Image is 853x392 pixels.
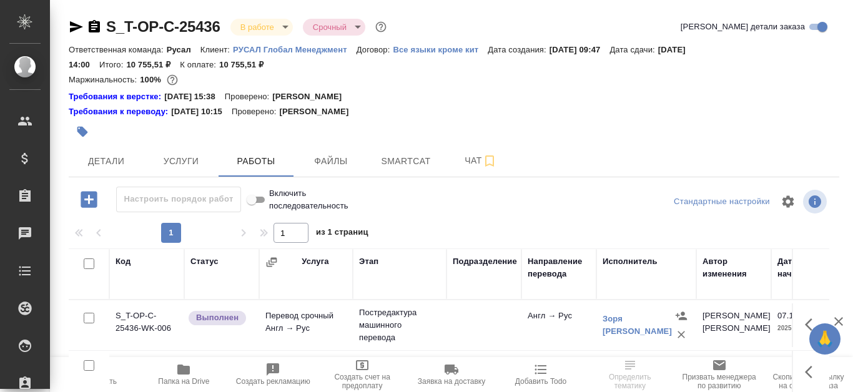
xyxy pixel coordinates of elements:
[109,303,184,347] td: S_T-OP-C-25436-WK-006
[418,377,485,386] span: Заявка на доставку
[764,357,853,392] button: Скопировать ссылку на оценку заказа
[777,322,827,335] p: 2025
[259,303,353,347] td: Перевод срочный Англ → Рус
[359,255,378,268] div: Этап
[279,105,358,118] p: [PERSON_NAME]
[550,45,610,54] p: [DATE] 09:47
[236,377,310,386] span: Создать рекламацию
[164,72,180,88] button: 0.00 RUB;
[69,118,96,145] button: Добавить тэг
[233,45,357,54] p: РУСАЛ Глобал Менеджмент
[407,357,496,392] button: Заявка на доставку
[809,323,841,355] button: 🙏
[451,153,511,169] span: Чат
[151,154,211,169] span: Услуги
[69,91,164,103] a: Требования к верстке:
[106,18,220,35] a: S_T-OP-C-25436
[496,357,585,392] button: Добавить Todo
[316,225,368,243] span: из 1 страниц
[72,187,106,212] button: Добавить работу
[233,44,357,54] a: РУСАЛ Глобал Менеджмент
[488,45,549,54] p: Дата создания:
[528,255,590,280] div: Направление перевода
[682,373,756,390] span: Призвать менеджера по развитию
[771,373,846,390] span: Скопировать ссылку на оценку заказа
[603,255,658,268] div: Исполнитель
[187,310,253,326] div: Исполнитель завершил работу
[325,373,400,390] span: Создать счет на предоплату
[69,45,167,54] p: Ответственная команда:
[69,19,84,34] button: Скопировать ссылку для ЯМессенджера
[357,45,393,54] p: Договор:
[69,91,164,103] div: Нажми, чтобы открыть папку с инструкцией
[167,45,200,54] p: Русал
[116,255,131,268] div: Код
[232,105,280,118] p: Проверено:
[672,306,691,325] button: Назначить
[265,256,278,268] button: Сгруппировать
[219,60,273,69] p: 10 755,51 ₽
[309,22,350,32] button: Срочный
[814,326,836,352] span: 🙏
[87,19,102,34] button: Скопировать ссылку
[200,45,233,54] p: Клиент:
[797,357,827,387] button: Здесь прячутся важные кнопки
[140,75,164,84] p: 100%
[671,192,773,212] div: split button
[393,44,488,54] a: Все языки кроме кит
[603,314,672,336] a: Зоря [PERSON_NAME]
[777,255,827,280] div: Дата начала
[797,310,827,340] button: Здесь прячутся важные кнопки
[303,19,365,36] div: В работе
[237,22,278,32] button: В работе
[126,60,180,69] p: 10 755,51 ₽
[196,311,239,324] p: Выполнен
[50,357,139,392] button: Пересчитать
[171,105,232,118] p: [DATE] 10:15
[696,303,771,347] td: [PERSON_NAME] [PERSON_NAME]
[301,154,361,169] span: Файлы
[672,325,691,344] button: Удалить
[803,190,829,213] span: Посмотреть информацию
[230,19,293,36] div: В работе
[229,357,318,392] button: Создать рекламацию
[272,91,351,103] p: [PERSON_NAME]
[521,303,596,347] td: Англ → Рус
[69,105,171,118] a: Требования к переводу:
[703,255,765,280] div: Автор изменения
[681,21,805,33] span: [PERSON_NAME] детали заказа
[76,154,136,169] span: Детали
[226,154,286,169] span: Работы
[777,311,801,320] p: 07.10,
[164,91,225,103] p: [DATE] 15:38
[674,357,764,392] button: Призвать менеджера по развитию
[373,19,389,35] button: Доп статусы указывают на важность/срочность заказа
[609,45,658,54] p: Дата сдачи:
[139,357,229,392] button: Папка на Drive
[773,187,803,217] span: Настроить таблицу
[99,60,126,69] p: Итого:
[585,357,674,392] button: Определить тематику
[482,154,497,169] svg: Подписаться
[593,373,667,390] span: Определить тематику
[269,187,348,212] span: Включить последовательность
[69,105,171,118] div: Нажми, чтобы открыть папку с инструкцией
[453,255,517,268] div: Подразделение
[318,357,407,392] button: Создать счет на предоплату
[225,91,273,103] p: Проверено:
[190,255,219,268] div: Статус
[69,75,140,84] p: Маржинальность:
[359,306,440,344] p: Постредактура машинного перевода
[376,154,436,169] span: Smartcat
[180,60,219,69] p: К оплате:
[393,45,488,54] p: Все языки кроме кит
[302,255,328,268] div: Услуга
[515,377,566,386] span: Добавить Todo
[158,377,209,386] span: Папка на Drive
